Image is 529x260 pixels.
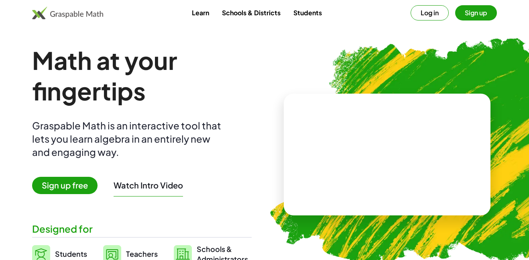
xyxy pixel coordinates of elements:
div: Designed for [32,222,252,235]
button: Sign up [455,5,497,20]
div: Graspable Math is an interactive tool that lets you learn algebra in an entirely new and engaging... [32,119,225,159]
span: Sign up free [32,177,98,194]
a: Students [287,5,328,20]
h1: Math at your fingertips [32,45,252,106]
span: Teachers [126,249,158,258]
a: Learn [185,5,216,20]
button: Watch Intro Video [114,180,183,190]
video: What is this? This is dynamic math notation. Dynamic math notation plays a central role in how Gr... [327,125,448,185]
button: Log in [411,5,449,20]
span: Students [55,249,87,258]
a: Schools & Districts [216,5,287,20]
